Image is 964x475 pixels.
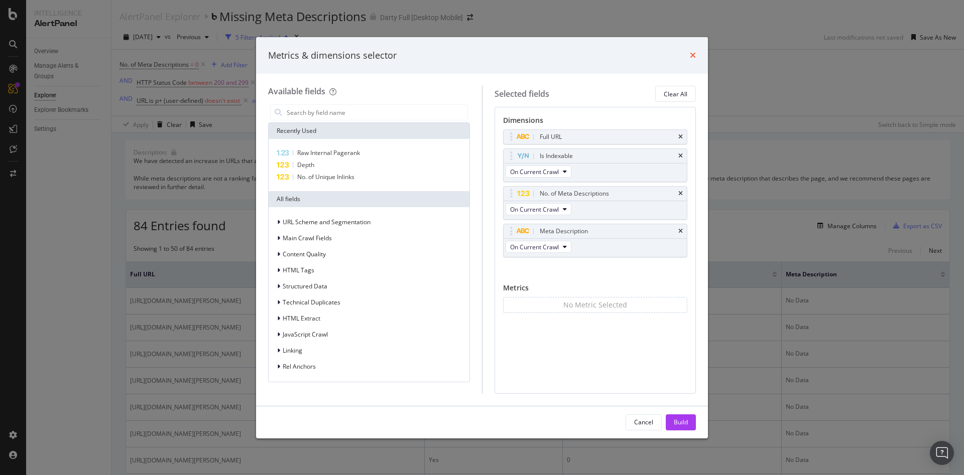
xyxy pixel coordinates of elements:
[283,250,326,258] span: Content Quality
[16,16,24,24] img: logo_orange.svg
[503,129,688,144] div: Full URLtimes
[674,418,688,426] div: Build
[503,148,688,182] div: Is IndexabletimesOn Current Crawl
[506,166,571,178] button: On Current Crawl
[506,241,571,253] button: On Current Crawl
[664,90,687,98] div: Clear All
[115,58,124,66] img: tab_keywords_by_traffic_grey.svg
[678,191,683,197] div: times
[283,282,327,290] span: Structured Data
[503,115,688,129] div: Dimensions
[563,300,627,310] div: No Metric Selected
[26,26,113,34] div: Domaine: [DOMAIN_NAME]
[283,266,314,274] span: HTML Tags
[690,49,696,62] div: times
[510,168,559,176] span: On Current Crawl
[28,16,49,24] div: v 4.0.25
[626,414,662,430] button: Cancel
[283,362,316,371] span: Rel Anchors
[283,298,340,306] span: Technical Duplicates
[16,26,24,34] img: website_grey.svg
[268,49,397,62] div: Metrics & dimensions selector
[503,283,688,297] div: Metrics
[540,226,588,236] div: Meta Description
[283,234,332,242] span: Main Crawl Fields
[268,86,325,97] div: Available fields
[930,441,954,465] div: Open Intercom Messenger
[540,151,573,161] div: Is Indexable
[297,148,360,157] span: Raw Internal Pagerank
[510,243,559,251] span: On Current Crawl
[42,58,50,66] img: tab_domain_overview_orange.svg
[127,59,152,66] div: Mots-clés
[297,161,314,169] span: Depth
[297,173,354,181] span: No. of Unique Inlinks
[678,134,683,140] div: times
[678,228,683,234] div: times
[53,59,77,66] div: Domaine
[503,186,688,220] div: No. of Meta DescriptionstimesOn Current Crawl
[283,218,371,226] span: URL Scheme and Segmentation
[256,37,708,438] div: modal
[678,153,683,159] div: times
[655,86,696,102] button: Clear All
[634,418,653,426] div: Cancel
[269,123,469,139] div: Recently Used
[503,224,688,257] div: Meta DescriptiontimesOn Current Crawl
[540,132,562,142] div: Full URL
[540,189,609,199] div: No. of Meta Descriptions
[286,105,467,120] input: Search by field name
[495,88,549,100] div: Selected fields
[283,314,320,323] span: HTML Extract
[269,191,469,207] div: All fields
[283,330,328,339] span: JavaScript Crawl
[666,414,696,430] button: Build
[506,203,571,215] button: On Current Crawl
[283,346,302,355] span: Linking
[510,205,559,214] span: On Current Crawl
